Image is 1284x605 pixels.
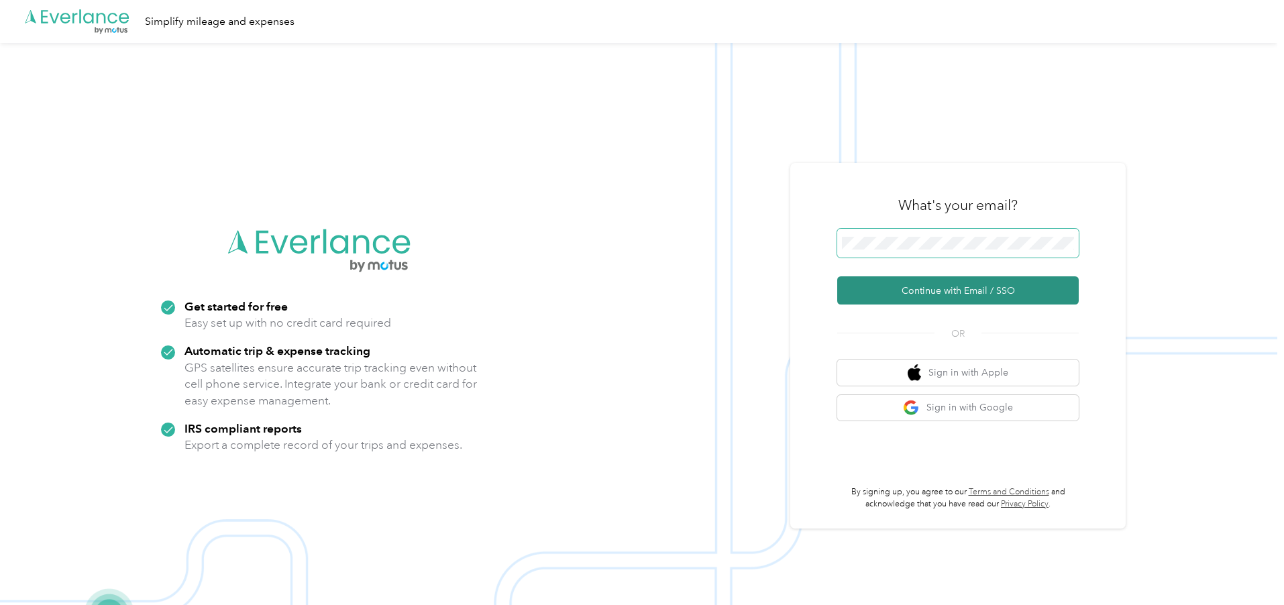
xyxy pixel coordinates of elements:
[184,437,462,453] p: Export a complete record of your trips and expenses.
[837,486,1079,510] p: By signing up, you agree to our and acknowledge that you have read our .
[184,360,478,409] p: GPS satellites ensure accurate trip tracking even without cell phone service. Integrate your bank...
[898,196,1018,215] h3: What's your email?
[934,327,981,341] span: OR
[908,364,921,381] img: apple logo
[837,395,1079,421] button: google logoSign in with Google
[184,315,391,331] p: Easy set up with no credit card required
[184,421,302,435] strong: IRS compliant reports
[903,400,920,417] img: google logo
[184,299,288,313] strong: Get started for free
[145,13,295,30] div: Simplify mileage and expenses
[184,343,370,357] strong: Automatic trip & expense tracking
[969,487,1049,497] a: Terms and Conditions
[837,276,1079,305] button: Continue with Email / SSO
[1001,499,1049,509] a: Privacy Policy
[837,360,1079,386] button: apple logoSign in with Apple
